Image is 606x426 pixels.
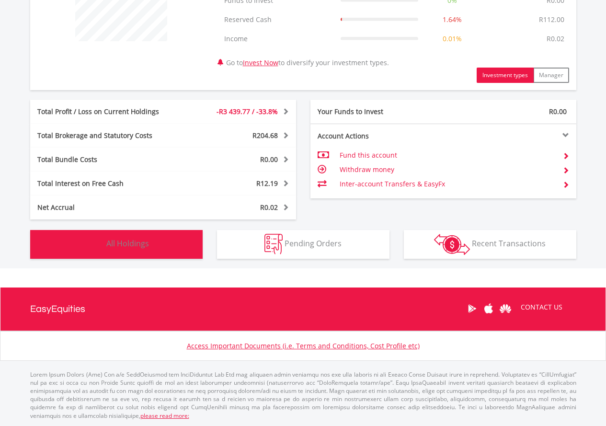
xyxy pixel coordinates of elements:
[260,203,278,212] span: R0.02
[497,294,514,323] a: Huawei
[217,230,389,259] button: Pending Orders
[480,294,497,323] a: Apple
[30,107,185,116] div: Total Profit / Loss on Current Holdings
[549,107,567,116] span: R0.00
[533,68,569,83] button: Manager
[310,107,444,116] div: Your Funds to Invest
[260,155,278,164] span: R0.00
[534,10,569,29] td: R112.00
[30,131,185,140] div: Total Brokerage and Statutory Costs
[340,148,555,162] td: Fund this account
[30,370,576,420] p: Lorem Ipsum Dolors (Ame) Con a/e SeddOeiusmod tem InciDiduntut Lab Etd mag aliquaen admin veniamq...
[30,155,185,164] div: Total Bundle Costs
[285,238,342,249] span: Pending Orders
[477,68,534,83] button: Investment types
[423,29,481,48] td: 0.01%
[256,179,278,188] span: R12.19
[310,131,444,141] div: Account Actions
[472,238,546,249] span: Recent Transactions
[252,131,278,140] span: R204.68
[404,230,576,259] button: Recent Transactions
[219,10,336,29] td: Reserved Cash
[187,341,420,350] a: Access Important Documents (i.e. Terms and Conditions, Cost Profile etc)
[30,203,185,212] div: Net Accrual
[423,10,481,29] td: 1.64%
[264,234,283,254] img: pending_instructions-wht.png
[106,238,149,249] span: All Holdings
[217,107,278,116] span: -R3 439.77 / -33.8%
[30,288,85,331] a: EasyEquities
[464,294,480,323] a: Google Play
[243,58,278,67] a: Invest Now
[30,230,203,259] button: All Holdings
[434,234,470,255] img: transactions-zar-wht.png
[84,234,104,254] img: holdings-wht.png
[140,412,189,420] a: please read more:
[219,29,336,48] td: Income
[514,294,569,321] a: CONTACT US
[340,177,555,191] td: Inter-account Transfers & EasyFx
[340,162,555,177] td: Withdraw money
[30,179,185,188] div: Total Interest on Free Cash
[542,29,569,48] td: R0.02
